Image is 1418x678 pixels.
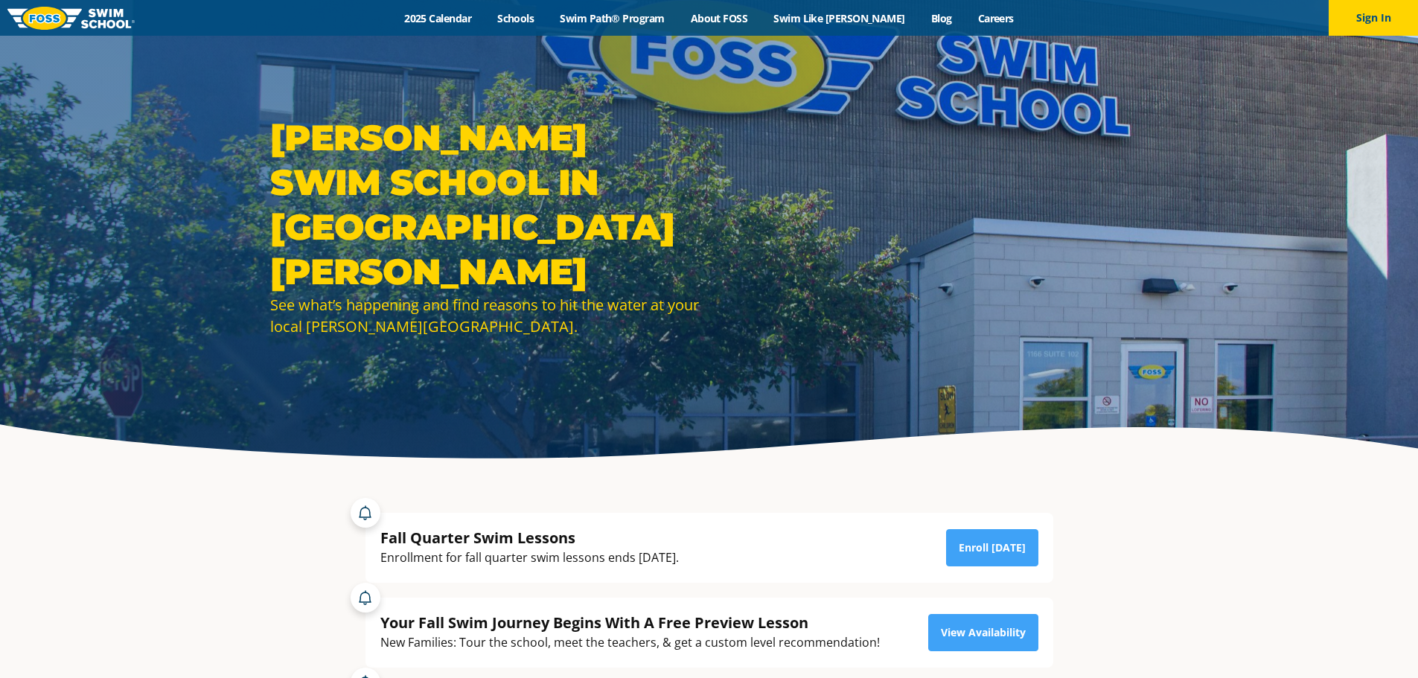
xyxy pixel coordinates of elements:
div: Your Fall Swim Journey Begins With A Free Preview Lesson [380,613,880,633]
div: Fall Quarter Swim Lessons [380,528,679,548]
a: Swim Like [PERSON_NAME] [761,11,919,25]
a: About FOSS [677,11,761,25]
h1: [PERSON_NAME] Swim School in [GEOGRAPHIC_DATA][PERSON_NAME] [270,115,702,294]
div: New Families: Tour the school, meet the teachers, & get a custom level recommendation! [380,633,880,653]
img: FOSS Swim School Logo [7,7,135,30]
div: See what’s happening and find reasons to hit the water at your local [PERSON_NAME][GEOGRAPHIC_DATA]. [270,294,702,337]
a: View Availability [928,614,1038,651]
div: Enrollment for fall quarter swim lessons ends [DATE]. [380,548,679,568]
a: 2025 Calendar [392,11,485,25]
a: Careers [965,11,1026,25]
a: Swim Path® Program [547,11,677,25]
a: Blog [918,11,965,25]
a: Schools [485,11,547,25]
a: Enroll [DATE] [946,529,1038,566]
